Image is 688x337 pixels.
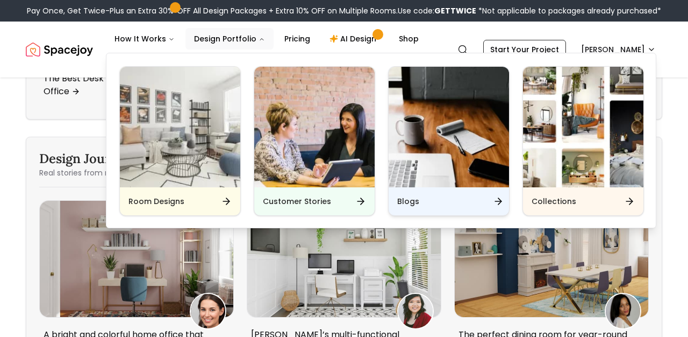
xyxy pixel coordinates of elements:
[39,167,162,178] p: Real stories from real customers
[276,28,319,50] a: Pricing
[390,28,427,50] a: Shop
[26,39,93,60] img: Spacejoy Logo
[321,28,388,50] a: AI Design
[120,67,240,187] img: Room Designs
[398,294,433,328] img: Nancy
[254,66,375,216] a: Customer StoriesCustomer Stories
[27,5,661,16] div: Pay Once, Get Twice-Plus an Extra 30% OFF All Design Packages + Extra 10% OFF on Multiple Rooms.
[532,196,576,207] h6: Collections
[44,72,225,98] p: The Best Desk Lamps To Brighten Up Your Office
[263,196,331,207] h6: Customer Stories
[39,150,162,167] h3: Design Journeys
[106,28,427,50] nav: Main
[476,5,661,16] span: *Not applicable to packages already purchased*
[575,40,662,59] button: [PERSON_NAME]
[483,40,566,59] a: Start Your Project
[398,5,476,16] span: Use code:
[106,28,183,50] button: How It Works
[119,66,241,216] a: Room DesignsRoom Designs
[389,67,509,187] img: Blogs
[388,66,510,216] a: BlogsBlogs
[523,67,643,187] img: Collections
[191,294,225,328] img: Adriana Pachas
[185,28,274,50] button: Design Portfolio
[106,53,657,229] div: Design Portfolio
[26,39,93,60] a: Spacejoy
[434,5,476,16] b: GETTWICE
[606,294,640,328] img: Tracie Osborne
[254,67,375,187] img: Customer Stories
[26,22,662,78] nav: Global
[522,66,644,216] a: CollectionsCollections
[128,196,184,207] h6: Room Designs
[397,196,419,207] h6: Blogs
